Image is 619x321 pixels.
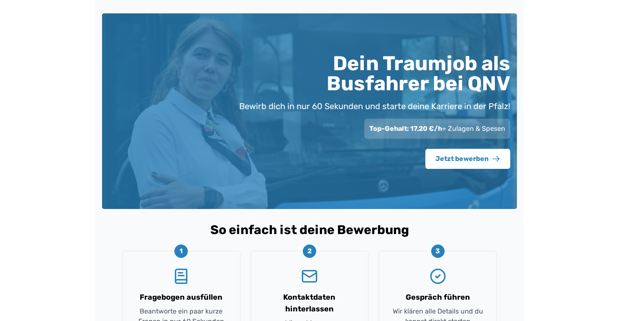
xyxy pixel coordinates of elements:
[261,291,358,315] h3: Kontaktdaten hinterlassen
[406,291,470,303] h3: Gespräch führen
[431,245,445,258] div: 3
[174,245,188,258] div: 1
[239,100,510,112] p: Bewirb dich in nur 60 Sekunden und starte deine Karriere in der Pfalz!
[425,149,510,169] button: Jetzt bewerben
[430,268,446,285] svg: CircleCheck
[303,245,316,258] div: 2
[364,119,510,139] div: + Zulagen & Spesen
[369,125,442,132] span: Top-Gehalt: 17,20 €/h
[173,268,189,285] svg: BookText
[109,222,510,237] h2: So einfach ist deine Bewerbung
[140,291,223,303] h3: Fragebogen ausfüllen
[301,268,318,285] svg: Mail
[229,53,510,94] h1: Dein Traumjob als Busfahrer bei QNV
